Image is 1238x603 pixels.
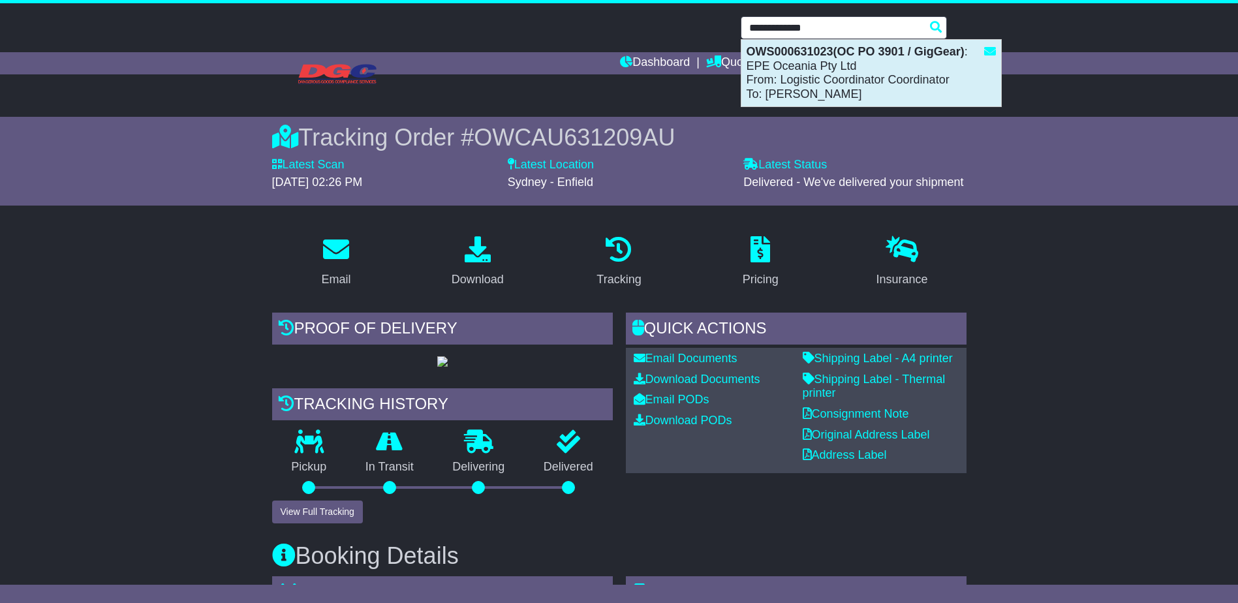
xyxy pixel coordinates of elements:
p: Delivering [433,460,525,474]
strong: OWS000631023(OC PO 3901 / GigGear) [747,45,965,58]
span: Delivered - We've delivered your shipment [743,176,963,189]
a: Consignment Note [803,407,909,420]
label: Latest Scan [272,158,345,172]
p: In Transit [346,460,433,474]
div: Quick Actions [626,313,967,348]
button: View Full Tracking [272,501,363,523]
a: Shipping Label - A4 printer [803,352,953,365]
div: Tracking [596,271,641,288]
div: Tracking Order # [272,123,967,151]
a: Download PODs [634,414,732,427]
label: Latest Status [743,158,827,172]
div: Pricing [743,271,779,288]
a: Original Address Label [803,428,930,441]
a: Pricing [734,232,787,293]
p: Delivered [524,460,613,474]
a: Email [313,232,359,293]
p: Pickup [272,460,347,474]
a: Dashboard [620,52,690,74]
a: Download Documents [634,373,760,386]
label: Latest Location [508,158,594,172]
a: Insurance [868,232,936,293]
span: [DATE] 02:26 PM [272,176,363,189]
a: Email PODs [634,393,709,406]
a: Email Documents [634,352,737,365]
img: GetPodImage [437,356,448,367]
h3: Booking Details [272,543,967,569]
div: Tracking history [272,388,613,424]
a: Address Label [803,448,887,461]
div: Download [452,271,504,288]
span: Sydney - Enfield [508,176,593,189]
span: OWCAU631209AU [474,124,675,151]
div: Proof of Delivery [272,313,613,348]
a: Download [443,232,512,293]
a: Tracking [588,232,649,293]
a: Quote/Book [706,52,783,74]
div: Email [321,271,350,288]
a: Shipping Label - Thermal printer [803,373,946,400]
div: : EPE Oceania Pty Ltd From: Logistic Coordinator Coordinator To: [PERSON_NAME] [741,40,1001,106]
div: Insurance [876,271,928,288]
